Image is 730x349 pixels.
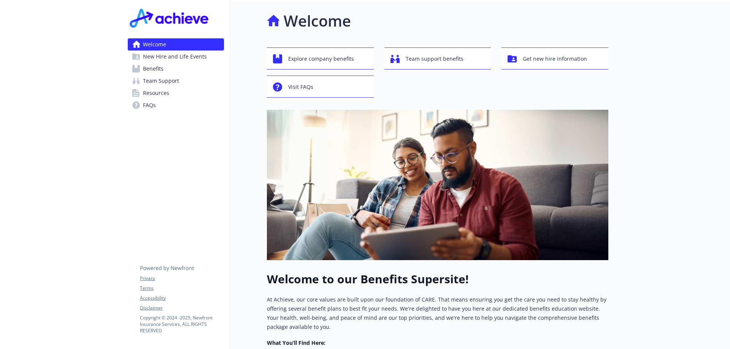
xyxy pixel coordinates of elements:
strong: What You’ll Find Here: [267,339,325,346]
a: FAQs [128,99,224,111]
p: Copyright © 2024 - 2025 , Newfront Insurance Services, ALL RIGHTS RESERVED [140,314,224,334]
button: Get new hire information [501,47,608,69]
a: Disclaimer [140,305,224,311]
span: Resources [143,87,169,99]
button: Team support benefits [384,47,491,69]
h1: Welcome to our Benefits Supersite! [267,272,608,286]
a: Welcome [128,38,224,51]
span: Benefits [143,63,163,75]
a: Privacy [140,275,224,282]
a: Team Support [128,75,224,87]
a: Benefits [128,63,224,75]
span: Team support benefits [406,52,463,66]
span: Team Support [143,75,179,87]
button: Visit FAQs [267,76,374,98]
span: Get new hire information [523,52,587,66]
a: Accessibility [140,295,224,302]
span: Welcome [143,38,166,51]
span: New Hire and Life Events [143,51,207,63]
img: overview page banner [267,110,608,260]
span: Visit FAQs [288,80,313,94]
button: Explore company benefits [267,47,374,69]
a: New Hire and Life Events [128,51,224,63]
span: FAQs [143,99,156,111]
span: Explore company benefits [288,52,354,66]
a: Terms [140,285,224,292]
p: At Achieve, our core values are built upon our foundation of CARE. That means ensuring you get th... [267,295,608,332]
a: Resources [128,87,224,99]
h1: Welcome [284,9,351,32]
